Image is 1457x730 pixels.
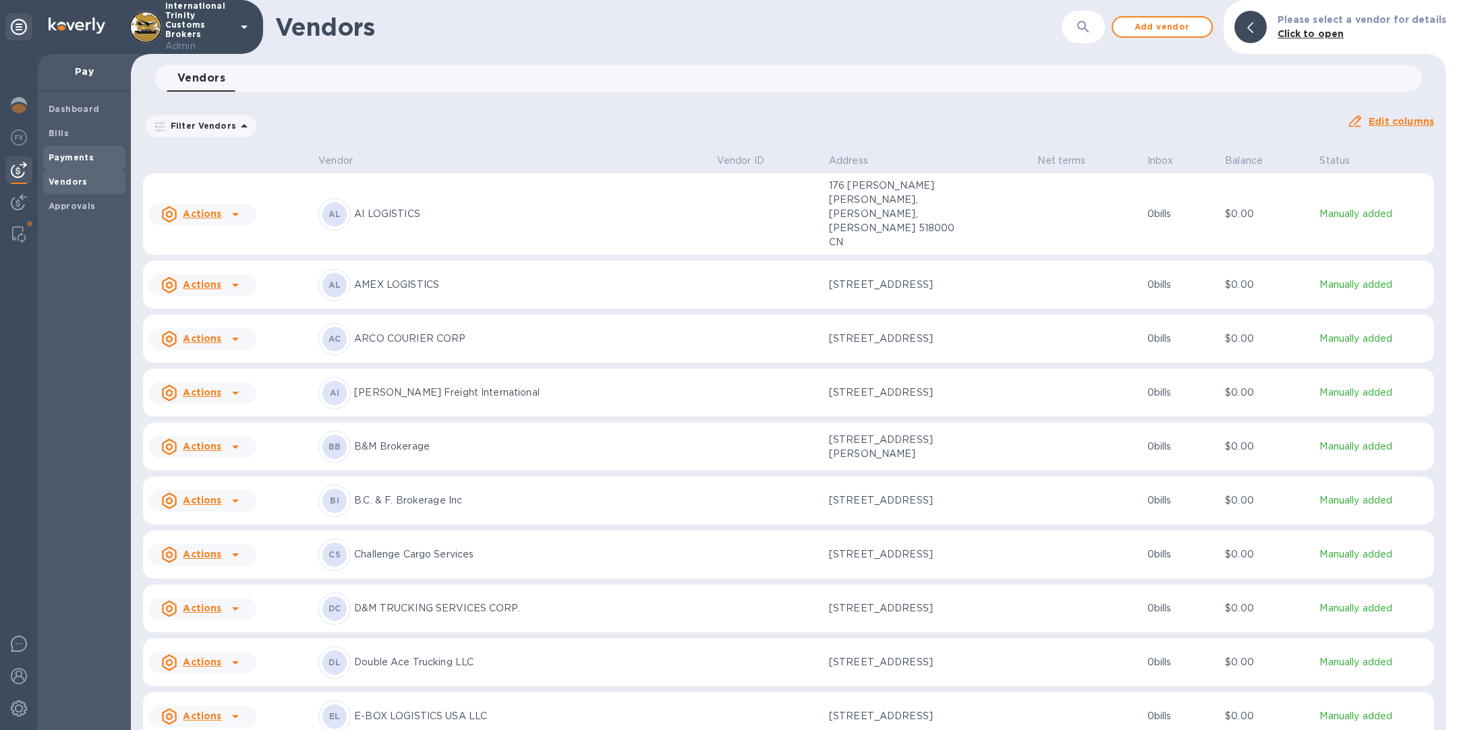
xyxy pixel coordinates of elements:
[165,1,233,53] p: International Trinity Customs Brokers
[1147,154,1174,168] p: Inbox
[1319,386,1429,400] p: Manually added
[1319,207,1429,221] p: Manually added
[1319,709,1429,723] p: Manually added
[1147,439,1215,454] p: 0 bills
[318,154,370,168] span: Vendor
[1147,493,1215,508] p: 0 bills
[829,278,964,292] p: [STREET_ADDRESS]
[49,128,69,138] b: Bills
[829,179,964,249] p: 176 [PERSON_NAME] [PERSON_NAME], [PERSON_NAME], [PERSON_NAME] 518000 CN
[328,442,341,452] b: BB
[1319,439,1429,454] p: Manually added
[1147,207,1215,221] p: 0 bills
[354,547,706,561] p: Challenge Cargo Services
[1124,19,1201,35] span: Add vendor
[1225,386,1309,400] p: $0.00
[829,154,886,168] span: Address
[829,332,964,346] p: [STREET_ADDRESS]
[829,493,964,508] p: [STREET_ADDRESS]
[11,129,27,146] img: Foreign exchange
[1225,154,1280,168] span: Balance
[354,332,706,346] p: ARCO COURIER CORP
[165,39,233,53] p: Admin
[1319,655,1429,669] p: Manually added
[328,280,341,290] b: AL
[183,387,221,398] u: Actions
[1147,655,1215,669] p: 0 bills
[829,601,964,615] p: [STREET_ADDRESS]
[328,549,341,559] b: CS
[5,13,32,40] div: Unpin categories
[1147,601,1215,615] p: 0 bills
[330,495,339,506] b: BI
[183,441,221,452] u: Actions
[1225,547,1309,561] p: $0.00
[1225,709,1309,723] p: $0.00
[49,65,120,78] p: Pay
[177,69,225,88] span: Vendors
[1225,278,1309,292] p: $0.00
[354,709,706,723] p: E-BOX LOGISTICS USA LLC
[183,279,221,290] u: Actions
[829,154,868,168] p: Address
[183,549,221,559] u: Actions
[1319,154,1350,168] p: Status
[183,603,221,613] u: Actions
[354,386,706,400] p: [PERSON_NAME] Freight International
[1147,278,1215,292] p: 0 bills
[49,177,88,187] b: Vendors
[328,334,341,344] b: AC
[183,657,221,667] u: Actions
[49,18,105,34] img: Logo
[1225,493,1309,508] p: $0.00
[354,601,706,615] p: D&M TRUCKING SERVICES CORP.
[1037,154,1085,168] p: Net terms
[717,154,764,168] p: Vendor ID
[165,120,236,131] p: Filter Vendors
[1319,547,1429,561] p: Manually added
[183,710,221,721] u: Actions
[328,603,341,613] b: DC
[1369,116,1434,127] u: Edit columns
[1225,332,1309,346] p: $0.00
[354,655,706,669] p: Double Ace Trucking LLC
[328,657,341,667] b: DL
[1319,332,1429,346] p: Manually added
[1225,154,1263,168] p: Balance
[1319,278,1429,292] p: Manually added
[829,386,964,400] p: [STREET_ADDRESS]
[354,439,706,454] p: B&M Brokerage
[1225,439,1309,454] p: $0.00
[717,154,782,168] span: Vendor ID
[330,388,339,398] b: AI
[329,711,341,721] b: EL
[354,493,706,508] p: B.C. & F. Brokerage Inc
[1225,601,1309,615] p: $0.00
[183,495,221,506] u: Actions
[328,209,341,219] b: AL
[1225,655,1309,669] p: $0.00
[1147,547,1215,561] p: 0 bills
[1319,493,1429,508] p: Manually added
[318,154,353,168] p: Vendor
[1225,207,1309,221] p: $0.00
[1319,601,1429,615] p: Manually added
[183,333,221,344] u: Actions
[1147,709,1215,723] p: 0 bills
[1112,16,1213,38] button: Add vendor
[49,104,100,114] b: Dashboard
[354,278,706,292] p: AMEX LOGISTICS
[49,152,94,162] b: Payments
[829,655,964,669] p: [STREET_ADDRESS]
[1037,154,1103,168] span: Net terms
[829,433,964,461] p: [STREET_ADDRESS][PERSON_NAME]
[1278,28,1344,39] b: Click to open
[829,709,964,723] p: [STREET_ADDRESS]
[275,13,939,41] h1: Vendors
[1278,14,1446,25] b: Please select a vendor for details
[183,208,221,219] u: Actions
[354,207,706,221] p: AI LOGISTICS
[1147,154,1191,168] span: Inbox
[829,547,964,561] p: [STREET_ADDRESS]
